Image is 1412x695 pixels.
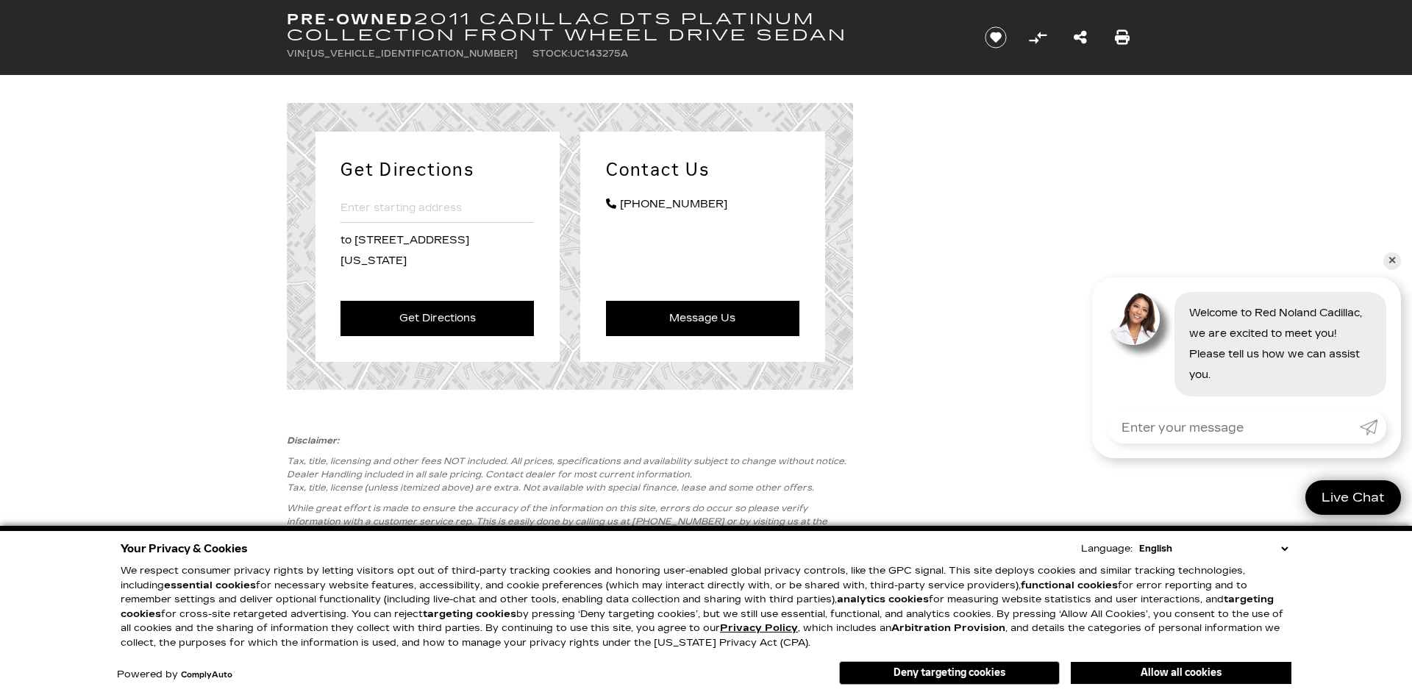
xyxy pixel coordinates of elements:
div: Language: [1081,544,1133,554]
span: VIN: [287,49,307,59]
p: While great effort is made to ensure the accuracy of the information on this site, errors do occu... [287,502,853,541]
p: Tax, title, licensing and other fees NOT included. All prices, specifications and availability su... [287,455,853,494]
strong: targeting cookies [423,608,516,620]
div: Powered by [117,670,232,680]
button: Deny targeting cookies [839,661,1060,685]
a: Print this Pre-Owned 2011 Cadillac DTS Platinum Collection Front Wheel Drive Sedan [1115,27,1130,48]
span: Live Chat [1314,489,1392,506]
span: Stock: [532,49,570,59]
strong: targeting cookies [121,594,1274,620]
a: Live Chat [1305,480,1401,515]
img: Agent profile photo [1107,292,1160,345]
a: Message Us [606,301,799,336]
strong: Arbitration Provision [891,622,1005,634]
a: Share this Pre-Owned 2011 Cadillac DTS Platinum Collection Front Wheel Drive Sedan [1074,27,1087,48]
strong: Pre-Owned [287,10,414,28]
a: [PHONE_NUMBER] [606,194,799,215]
div: Welcome to Red Noland Cadillac, we are excited to meet you! Please tell us how we can assist you. [1174,292,1386,396]
a: ComplyAuto [181,671,232,680]
h2: Contact Us [606,157,799,183]
button: Compare Vehicle [1027,26,1049,49]
h1: 2011 Cadillac DTS Platinum Collection Front Wheel Drive Sedan [287,11,960,43]
h2: Get Directions [340,157,534,183]
input: Enter starting address [340,194,534,223]
button: Save vehicle [980,26,1012,49]
span: UC143275A [570,49,628,59]
a: Submit [1360,411,1386,443]
strong: analytics cookies [837,594,929,605]
u: Privacy Policy [720,622,798,634]
strong: essential cookies [164,580,256,591]
button: Allow all cookies [1071,662,1291,684]
input: Enter your message [1107,411,1360,443]
strong: functional cookies [1021,580,1118,591]
a: Get Directions [340,301,534,336]
span: [US_VEHICLE_IDENTIFICATION_NUMBER] [307,49,518,59]
strong: Disclaimer: [287,435,339,446]
span: Your Privacy & Cookies [121,538,248,559]
p: to [STREET_ADDRESS][US_STATE] [340,230,534,271]
p: We respect consumer privacy rights by letting visitors opt out of third-party tracking cookies an... [121,564,1291,650]
select: Language Select [1135,541,1291,556]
